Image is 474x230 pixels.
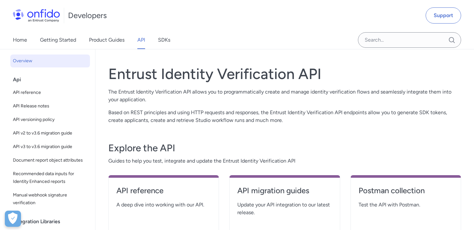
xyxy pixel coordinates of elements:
[40,31,76,49] a: Getting Started
[13,89,87,96] span: API reference
[359,185,453,201] a: Postman collection
[10,140,90,153] a: API v3 to v3.6 migration guide
[10,100,90,113] a: API Release notes
[137,31,145,49] a: API
[13,215,93,228] div: Integration Libraries
[359,201,453,209] span: Test the API with Postman.
[116,201,211,209] span: A deep dive into working with our API.
[158,31,170,49] a: SDKs
[237,185,332,201] a: API migration guides
[13,129,87,137] span: API v2 to v3.6 migration guide
[237,185,332,196] h4: API migration guides
[13,191,87,207] span: Manual webhook signature verification
[10,86,90,99] a: API reference
[13,170,87,185] span: Recommended data inputs for Identity Enhanced reports
[13,116,87,124] span: API versioning policy
[13,143,87,151] span: API v3 to v3.6 migration guide
[13,156,87,164] span: Document report object attributes
[10,167,90,188] a: Recommended data inputs for Identity Enhanced reports
[358,32,461,48] input: Onfido search input field
[5,211,21,227] button: Open Preferences
[108,109,461,124] p: Based on REST principles and using HTTP requests and responses, the Entrust Identity Verification...
[13,9,60,22] img: Onfido Logo
[116,185,211,201] a: API reference
[89,31,124,49] a: Product Guides
[237,201,332,216] span: Update your API integration to our latest release.
[108,157,461,165] span: Guides to help you test, integrate and update the Entrust Identity Verification API
[108,142,461,155] h3: Explore the API
[108,65,461,83] h1: Entrust Identity Verification API
[10,113,90,126] a: API versioning policy
[426,7,461,24] a: Support
[10,127,90,140] a: API v2 to v3.6 migration guide
[68,10,107,21] h1: Developers
[13,57,87,65] span: Overview
[10,189,90,209] a: Manual webhook signature verification
[13,73,93,86] div: Api
[13,31,27,49] a: Home
[13,102,87,110] span: API Release notes
[359,185,453,196] h4: Postman collection
[108,88,461,104] p: The Entrust Identity Verification API allows you to programmatically create and manage identity v...
[10,55,90,67] a: Overview
[5,211,21,227] div: Cookie Preferences
[10,154,90,167] a: Document report object attributes
[116,185,211,196] h4: API reference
